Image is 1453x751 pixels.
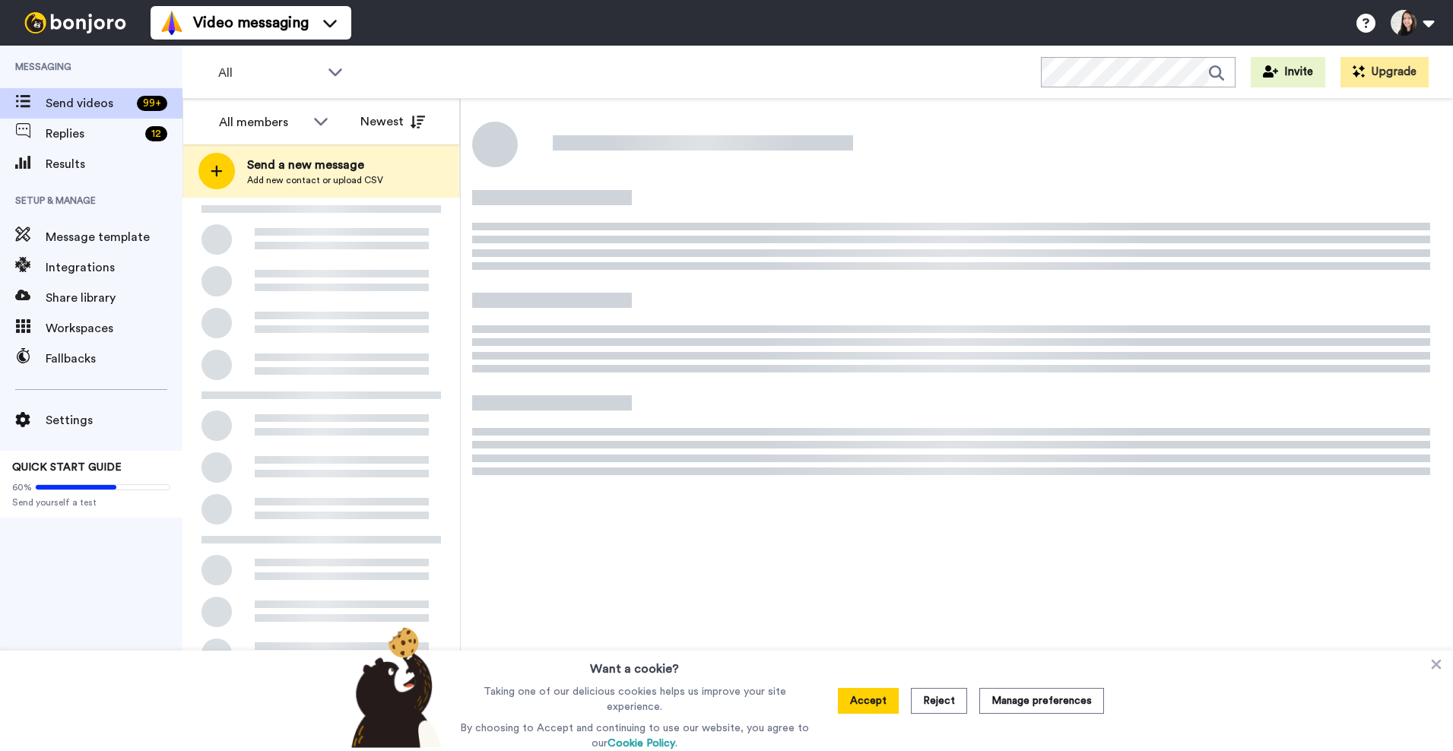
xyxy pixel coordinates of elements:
div: All members [219,113,306,132]
span: Send yourself a test [12,496,170,509]
span: Workspaces [46,319,182,337]
button: Reject [911,688,967,714]
span: 60% [12,481,32,493]
button: Manage preferences [979,688,1104,714]
button: Accept [838,688,899,714]
span: Send a new message [247,156,383,174]
h3: Want a cookie? [590,651,679,678]
button: Invite [1251,57,1325,87]
p: By choosing to Accept and continuing to use our website, you agree to our . [456,721,813,751]
button: Newest [349,106,436,137]
span: Message template [46,228,182,246]
p: Taking one of our delicious cookies helps us improve your site experience. [456,684,813,715]
img: bear-with-cookie.png [338,626,450,748]
div: 12 [145,126,167,141]
a: Cookie Policy [608,738,675,749]
span: Settings [46,411,182,429]
button: Upgrade [1340,57,1429,87]
span: Integrations [46,258,182,277]
span: All [218,64,320,82]
span: Results [46,155,182,173]
span: Send videos [46,94,131,112]
span: QUICK START GUIDE [12,462,122,473]
img: vm-color.svg [160,11,184,35]
span: Replies [46,125,139,143]
span: Fallbacks [46,350,182,368]
span: Add new contact or upload CSV [247,174,383,186]
span: Share library [46,289,182,307]
img: bj-logo-header-white.svg [18,12,132,33]
span: Video messaging [193,12,309,33]
div: 99 + [137,96,167,111]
